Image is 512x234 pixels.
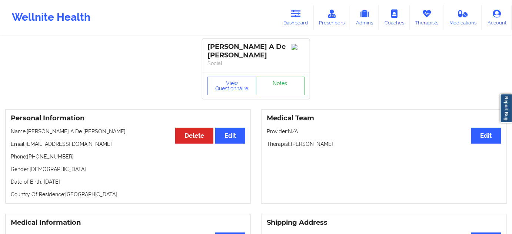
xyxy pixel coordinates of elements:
p: Email: [EMAIL_ADDRESS][DOMAIN_NAME] [11,140,245,148]
a: Account [482,5,512,30]
p: Country Of Residence: [GEOGRAPHIC_DATA] [11,191,245,198]
p: Provider: N/A [267,128,501,135]
a: Admins [350,5,379,30]
a: Prescribers [314,5,350,30]
button: View Questionnaire [207,77,256,95]
a: Therapists [410,5,444,30]
a: Notes [256,77,305,95]
a: Coaches [379,5,410,30]
p: Name: [PERSON_NAME] A De [PERSON_NAME] [11,128,245,135]
div: [PERSON_NAME] A De [PERSON_NAME] [207,43,305,60]
img: Image%2Fplaceholer-image.png [292,44,305,50]
p: Social [207,60,305,67]
p: Date of Birth: [DATE] [11,178,245,185]
button: Edit [215,128,245,144]
button: Edit [471,128,501,144]
button: Delete [175,128,213,144]
a: Dashboard [278,5,314,30]
p: Gender: [DEMOGRAPHIC_DATA] [11,166,245,173]
p: Phone: [PHONE_NUMBER] [11,153,245,160]
h3: Medical Information [11,218,245,227]
h3: Personal Information [11,114,245,123]
a: Medications [444,5,482,30]
p: Therapist: [PERSON_NAME] [267,140,501,148]
h3: Shipping Address [267,218,501,227]
a: Report Bug [500,94,512,123]
h3: Medical Team [267,114,501,123]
